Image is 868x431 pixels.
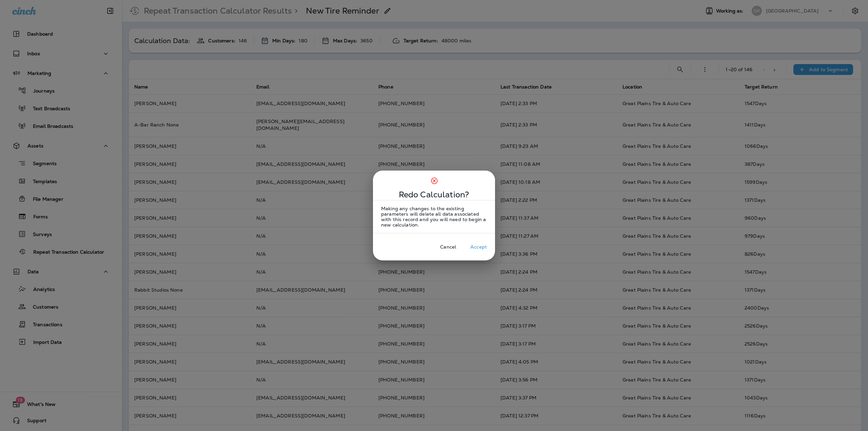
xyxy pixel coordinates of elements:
[399,192,469,197] p: Redo Calculation?
[470,244,487,250] p: Accept
[440,244,456,250] p: Cancel
[381,206,487,228] p: Making any changes to the existing parameters will delete all data associated with this record an...
[435,241,461,252] button: Cancel
[465,241,492,252] button: Accept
